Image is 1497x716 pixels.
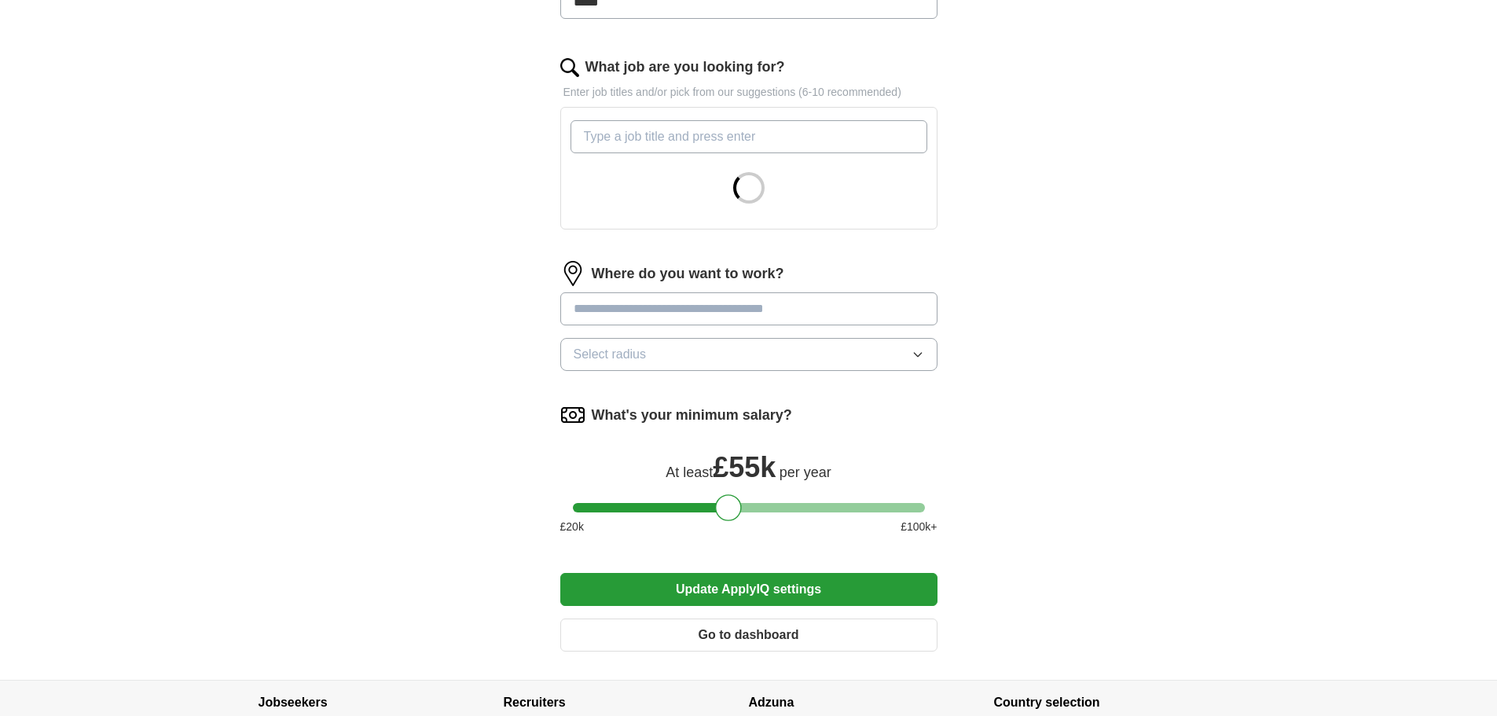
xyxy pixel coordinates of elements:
img: search.png [560,58,579,77]
input: Type a job title and press enter [571,120,927,153]
span: per year [780,464,831,480]
p: Enter job titles and/or pick from our suggestions (6-10 recommended) [560,84,937,101]
span: At least [666,464,713,480]
span: £ 55k [713,451,776,483]
label: What job are you looking for? [585,57,785,78]
span: Select radius [574,345,647,364]
button: Go to dashboard [560,619,937,652]
span: £ 100 k+ [901,519,937,535]
label: Where do you want to work? [592,263,784,285]
img: salary.png [560,402,585,428]
button: Select radius [560,338,937,371]
button: Update ApplyIQ settings [560,573,937,606]
label: What's your minimum salary? [592,405,792,426]
img: location.png [560,261,585,286]
span: £ 20 k [560,519,584,535]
